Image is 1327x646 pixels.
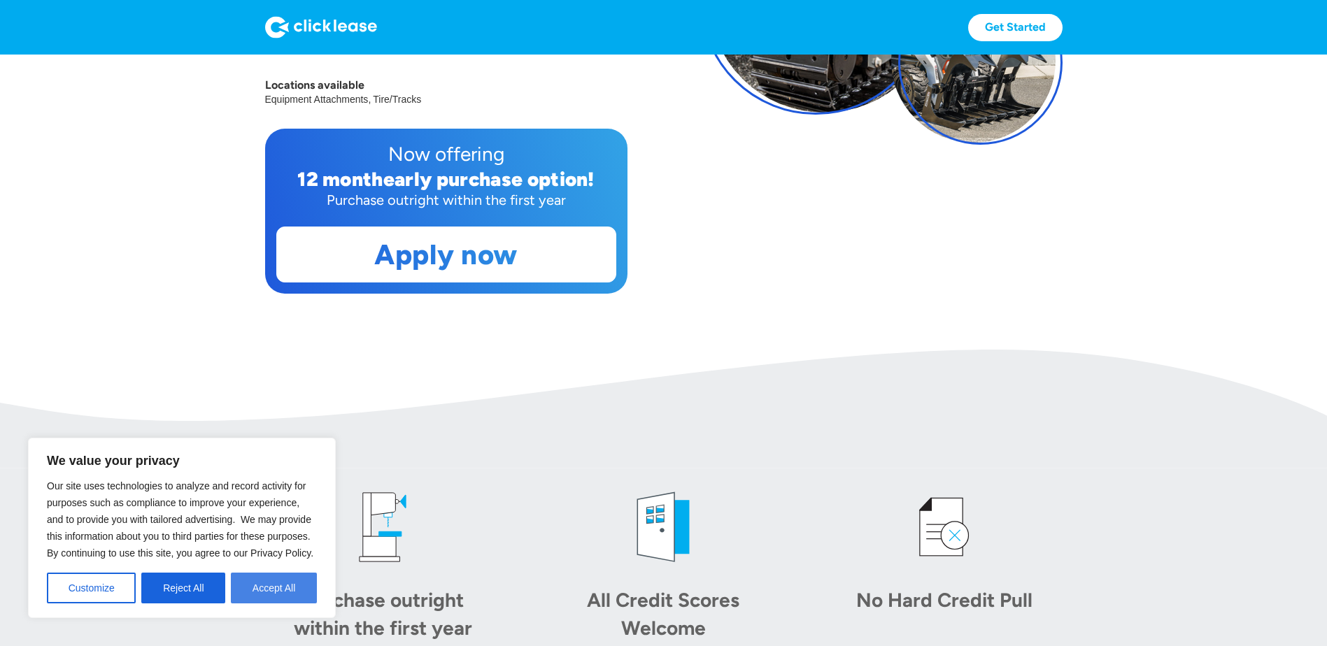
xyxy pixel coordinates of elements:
[373,92,423,106] div: Tire/Tracks
[968,14,1063,41] a: Get Started
[28,438,336,618] div: We value your privacy
[265,92,374,106] div: Equipment Attachments
[265,78,627,92] div: Locations available
[47,480,313,559] span: Our site uses technologies to analyze and record activity for purposes such as compliance to impr...
[285,586,481,642] div: Purchase outright within the first year
[621,485,705,569] img: welcome icon
[297,167,383,191] div: 12 month
[141,573,225,603] button: Reject All
[265,16,377,38] img: Logo
[277,227,616,282] a: Apply now
[276,140,616,168] div: Now offering
[846,586,1042,614] div: No Hard Credit Pull
[276,190,616,210] div: Purchase outright within the first year
[383,167,595,191] div: early purchase option!
[47,573,136,603] button: Customize
[231,573,317,603] button: Accept All
[341,485,425,569] img: drill press icon
[902,485,986,569] img: credit icon
[565,586,761,642] div: All Credit Scores Welcome
[47,452,317,469] p: We value your privacy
